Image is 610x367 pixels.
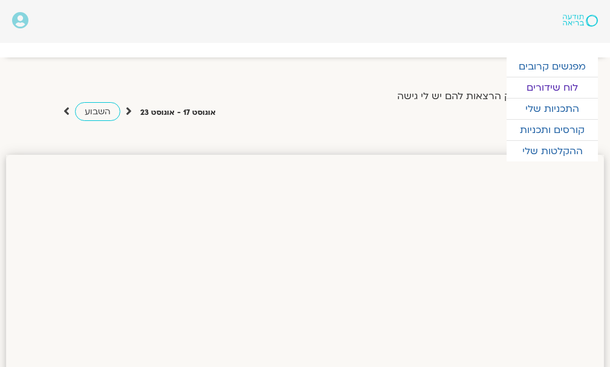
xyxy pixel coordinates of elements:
label: הצג רק הרצאות להם יש לי גישה [397,91,536,102]
a: ההקלטות שלי [507,141,598,161]
span: השבוע [85,106,111,117]
p: אוגוסט 17 - אוגוסט 23 [140,106,216,119]
a: מפגשים קרובים [507,56,598,77]
a: השבוע [75,102,120,121]
a: התכניות שלי [507,99,598,119]
a: קורסים ותכניות [507,120,598,140]
a: לוח שידורים [507,77,598,98]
